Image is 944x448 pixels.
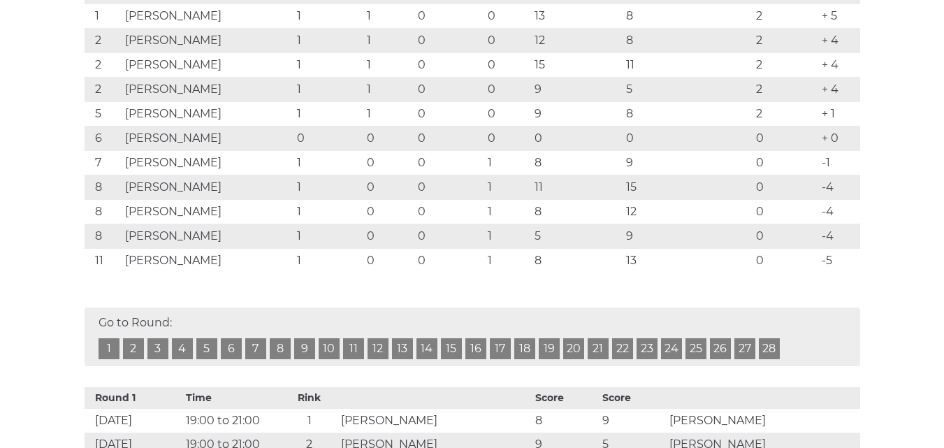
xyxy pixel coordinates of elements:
td: [PERSON_NAME] [122,29,293,53]
a: 1 [99,338,119,359]
a: 23 [637,338,658,359]
a: 27 [734,338,755,359]
td: 0 [363,175,414,200]
a: 5 [196,338,217,359]
td: [PERSON_NAME] [666,409,860,433]
td: 1 [363,29,414,53]
th: Score [599,387,666,409]
td: [PERSON_NAME] [337,409,532,433]
a: 17 [490,338,511,359]
a: 13 [392,338,413,359]
td: [PERSON_NAME] [122,127,293,151]
td: + 4 [818,78,860,102]
td: 15 [623,175,753,200]
td: [PERSON_NAME] [122,78,293,102]
td: 7 [85,151,122,175]
td: 12 [531,29,623,53]
td: 8 [531,249,623,273]
td: 1 [281,409,337,433]
td: 0 [623,127,753,151]
td: 0 [414,78,484,102]
a: 8 [270,338,291,359]
td: 9 [623,224,753,249]
th: Round 1 [85,387,183,409]
td: 0 [753,175,818,200]
td: 0 [414,200,484,224]
td: 2 [753,53,818,78]
td: [PERSON_NAME] [122,175,293,200]
td: 15 [531,53,623,78]
td: 1 [363,78,414,102]
td: 0 [753,249,818,273]
td: [PERSON_NAME] [122,224,293,249]
td: 0 [484,4,531,29]
td: 11 [85,249,122,273]
a: 7 [245,338,266,359]
td: 1 [293,175,363,200]
td: 1 [293,102,363,127]
td: [PERSON_NAME] [122,200,293,224]
td: 8 [85,200,122,224]
a: 19 [539,338,560,359]
td: 2 [753,29,818,53]
td: 0 [363,224,414,249]
td: -1 [818,151,860,175]
td: 0 [414,127,484,151]
a: 24 [661,338,682,359]
td: + 5 [818,4,860,29]
td: 0 [414,224,484,249]
td: 1 [484,175,531,200]
td: 1 [293,224,363,249]
a: 12 [368,338,389,359]
td: 0 [531,127,623,151]
td: 9 [531,78,623,102]
td: 2 [753,78,818,102]
td: 8 [85,175,122,200]
th: Time [182,387,281,409]
td: 0 [414,175,484,200]
td: 1 [293,200,363,224]
td: 12 [623,200,753,224]
td: [PERSON_NAME] [122,102,293,127]
td: 8 [85,224,122,249]
th: Score [532,387,599,409]
td: 0 [484,127,531,151]
td: 2 [753,4,818,29]
td: 1 [484,151,531,175]
td: 0 [484,102,531,127]
td: 2 [753,102,818,127]
td: 0 [414,249,484,273]
td: [PERSON_NAME] [122,53,293,78]
td: [DATE] [85,409,183,433]
td: + 4 [818,29,860,53]
td: 1 [293,249,363,273]
td: 5 [623,78,753,102]
td: 1 [363,53,414,78]
td: 8 [623,4,753,29]
a: 28 [759,338,780,359]
a: 26 [710,338,731,359]
td: 1 [363,102,414,127]
td: [PERSON_NAME] [122,151,293,175]
td: -4 [818,200,860,224]
td: + 1 [818,102,860,127]
td: 13 [623,249,753,273]
a: 10 [319,338,340,359]
td: 0 [363,151,414,175]
td: 1 [293,78,363,102]
div: Go to Round: [85,308,860,366]
td: -4 [818,224,860,249]
a: 20 [563,338,584,359]
td: 6 [85,127,122,151]
td: 9 [531,102,623,127]
td: 1 [293,53,363,78]
td: 1 [484,249,531,273]
td: 8 [623,102,753,127]
td: 5 [531,224,623,249]
a: 11 [343,338,364,359]
a: 22 [612,338,633,359]
a: 18 [514,338,535,359]
td: 13 [531,4,623,29]
td: 2 [85,78,122,102]
td: 0 [414,102,484,127]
